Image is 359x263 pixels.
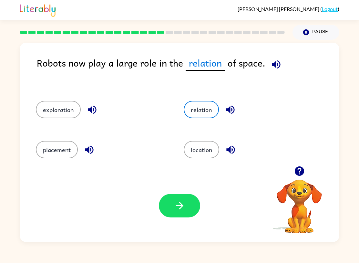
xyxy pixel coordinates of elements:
span: relation [186,56,225,71]
div: Robots now play a large role in the of space. [37,56,339,88]
button: placement [36,141,78,158]
button: relation [184,101,219,118]
img: Literably [20,3,56,17]
button: location [184,141,219,158]
button: exploration [36,101,81,118]
video: Your browser must support playing .mp4 files to use Literably. Please try using another browser. [267,170,332,234]
a: Logout [322,6,338,12]
div: ( ) [238,6,339,12]
button: Pause [292,25,339,40]
span: [PERSON_NAME] [PERSON_NAME] [238,6,320,12]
